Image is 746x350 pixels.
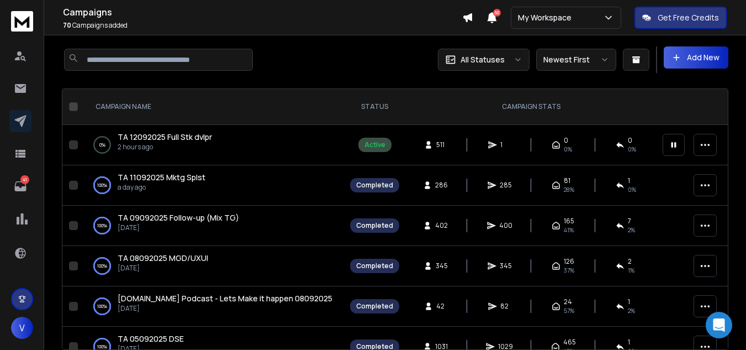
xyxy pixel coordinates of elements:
a: TA 12092025 Full Stk dvlpr [118,132,212,143]
div: Completed [356,181,393,190]
div: Completed [356,302,393,311]
button: V [11,317,33,339]
span: 1 [500,140,511,149]
span: 42 [436,302,447,311]
span: 1 % [628,266,634,275]
a: TA 05092025 DSE [118,333,184,344]
div: Active [364,140,385,149]
span: 165 [564,217,574,226]
span: 465 [563,338,576,347]
th: STATUS [343,89,406,125]
td: 100%TA 08092025 MGD/UXUI[DATE] [82,246,343,286]
th: CAMPAIGN STATS [406,89,656,125]
th: CAMPAIGN NAME [82,89,343,125]
p: [DATE] [118,264,208,273]
span: 402 [435,221,448,230]
span: 511 [436,140,447,149]
span: 41 % [564,226,574,234]
span: 2 % [628,226,635,234]
p: 100 % [97,260,107,271]
span: 2 [628,257,632,266]
p: 41 [20,175,29,184]
span: 57 % [564,306,574,315]
p: My Workspace [518,12,576,23]
a: 41 [9,175,31,197]
span: 1 [628,176,630,185]
a: TA 08092025 MGD/UXUI [118,253,208,264]
span: 345 [500,262,512,270]
h1: Campaigns [63,6,462,19]
p: [DATE] [118,223,239,232]
span: 345 [436,262,448,270]
span: 1 [628,297,630,306]
p: 0 % [99,139,105,150]
p: Get Free Credits [658,12,719,23]
td: 0%TA 12092025 Full Stk dvlpr2 hours ago [82,125,343,165]
a: [DOMAIN_NAME] Podcast - Lets Make it happen 08092025 [118,293,332,304]
p: 100 % [97,301,107,312]
td: 100%TA 11092025 Mktg Splsta day ago [82,165,343,206]
button: Add New [664,46,728,69]
span: 7 [628,217,631,226]
span: 400 [499,221,512,230]
span: 70 [63,20,71,30]
span: 286 [435,181,448,190]
p: Campaigns added [63,21,462,30]
span: [DOMAIN_NAME] Podcast - Lets Make it happen 08092025 [118,293,332,304]
span: TA 08092025 MGD/UXUI [118,253,208,263]
span: TA 12092025 Full Stk dvlpr [118,132,212,142]
span: 0 % [628,185,636,194]
div: Completed [356,262,393,270]
span: 0 % [628,145,636,154]
span: 0 [628,136,632,145]
button: Get Free Credits [634,7,727,29]
span: 1 [628,338,630,347]
span: 285 [500,181,512,190]
img: logo [11,11,33,32]
button: Newest First [536,49,616,71]
td: 100%[DOMAIN_NAME] Podcast - Lets Make it happen 08092025[DATE] [82,286,343,327]
p: [DATE] [118,304,332,313]
span: 37 % [564,266,574,275]
p: 100 % [97,180,107,191]
span: 126 [564,257,574,266]
span: 28 % [564,185,574,194]
span: 0 [564,136,568,145]
span: TA 11092025 Mktg Splst [118,172,205,182]
div: Completed [356,221,393,230]
span: 2 % [628,306,635,315]
span: 0 % [564,145,572,154]
div: Open Intercom Messenger [706,312,732,338]
p: 100 % [97,220,107,231]
span: 24 [564,297,572,306]
a: TA 11092025 Mktg Splst [118,172,205,183]
span: 82 [500,302,511,311]
a: TA 09092025 Follow-up (Mix TG) [118,212,239,223]
td: 100%TA 09092025 Follow-up (Mix TG)[DATE] [82,206,343,246]
span: 81 [564,176,570,185]
span: 50 [493,9,501,17]
p: All Statuses [461,54,505,65]
p: a day ago [118,183,205,192]
p: 2 hours ago [118,143,212,152]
